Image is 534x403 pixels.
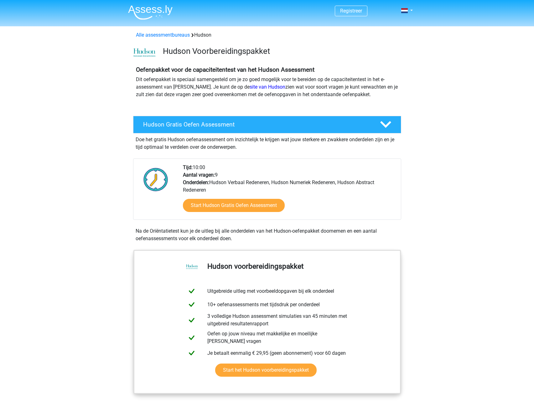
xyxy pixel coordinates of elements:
[133,31,401,39] div: Hudson
[250,84,285,90] a: site van Hudson
[136,66,314,73] b: Oefenpakket voor de capaciteitentest van het Hudson Assessment
[183,172,215,178] b: Aantal vragen:
[183,179,209,185] b: Onderdelen:
[140,164,172,195] img: Klok
[133,133,401,151] div: Doe het gratis Hudson oefenassessment om inzichtelijk te krijgen wat jouw sterkere en zwakkere on...
[178,164,401,220] div: 10:00 9 Hudson Verbaal Redeneren, Hudson Numeriek Redeneren, Hudson Abstract Redeneren
[340,8,362,14] a: Registreer
[183,199,285,212] a: Start Hudson Gratis Oefen Assessment
[133,227,401,242] div: Na de Oriëntatietest kun je de uitleg bij alle onderdelen van het Hudson-oefenpakket doornemen en...
[136,32,190,38] a: Alle assessmentbureaus
[183,164,193,170] b: Tijd:
[143,121,370,128] h4: Hudson Gratis Oefen Assessment
[163,46,396,56] h3: Hudson Voorbereidingspakket
[215,364,317,377] a: Start het Hudson voorbereidingspakket
[133,48,156,57] img: cefd0e47479f4eb8e8c001c0d358d5812e054fa8.png
[131,116,404,133] a: Hudson Gratis Oefen Assessment
[136,76,398,98] p: Dit oefenpakket is speciaal samengesteld om je zo goed mogelijk voor te bereiden op de capaciteit...
[128,5,173,20] img: Assessly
